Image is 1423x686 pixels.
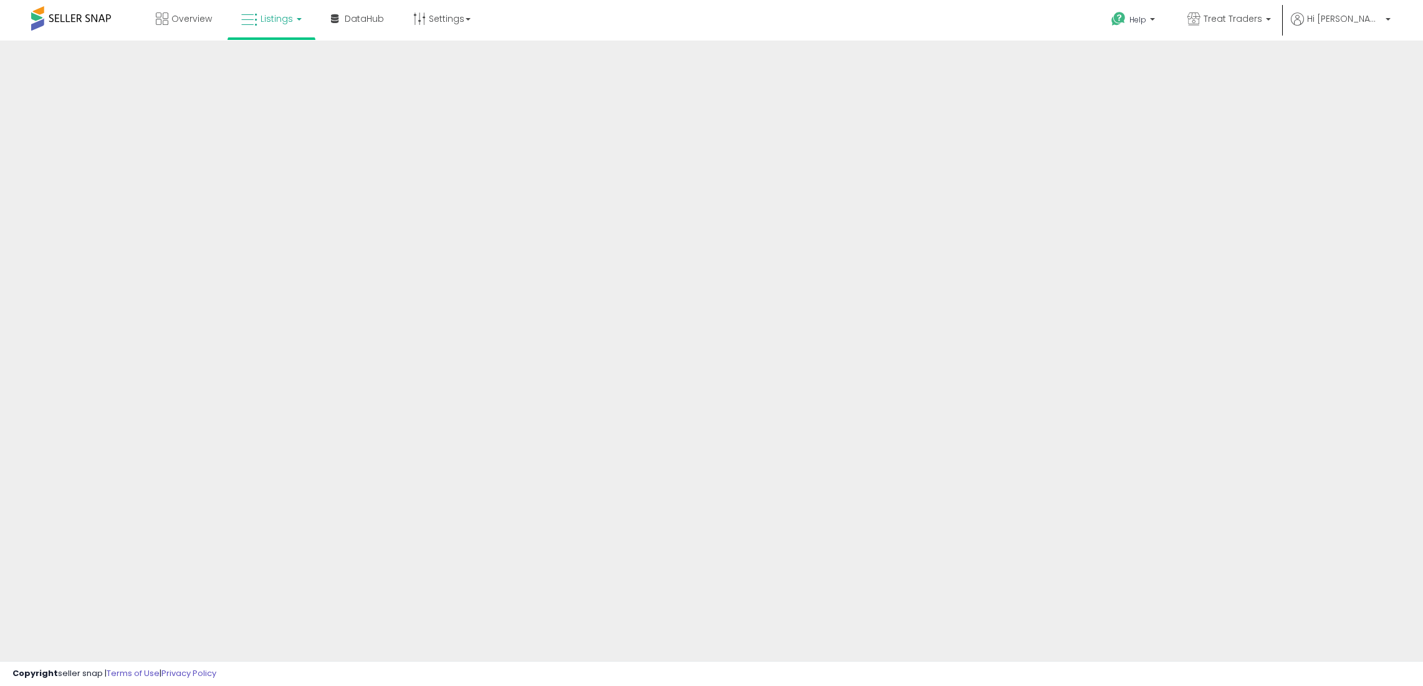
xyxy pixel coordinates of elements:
[1307,12,1382,25] span: Hi [PERSON_NAME]
[1204,12,1262,25] span: Treat Traders
[1129,14,1146,25] span: Help
[171,12,212,25] span: Overview
[345,12,384,25] span: DataHub
[1101,2,1167,41] a: Help
[261,12,293,25] span: Listings
[1291,12,1391,41] a: Hi [PERSON_NAME]
[1111,11,1126,27] i: Get Help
